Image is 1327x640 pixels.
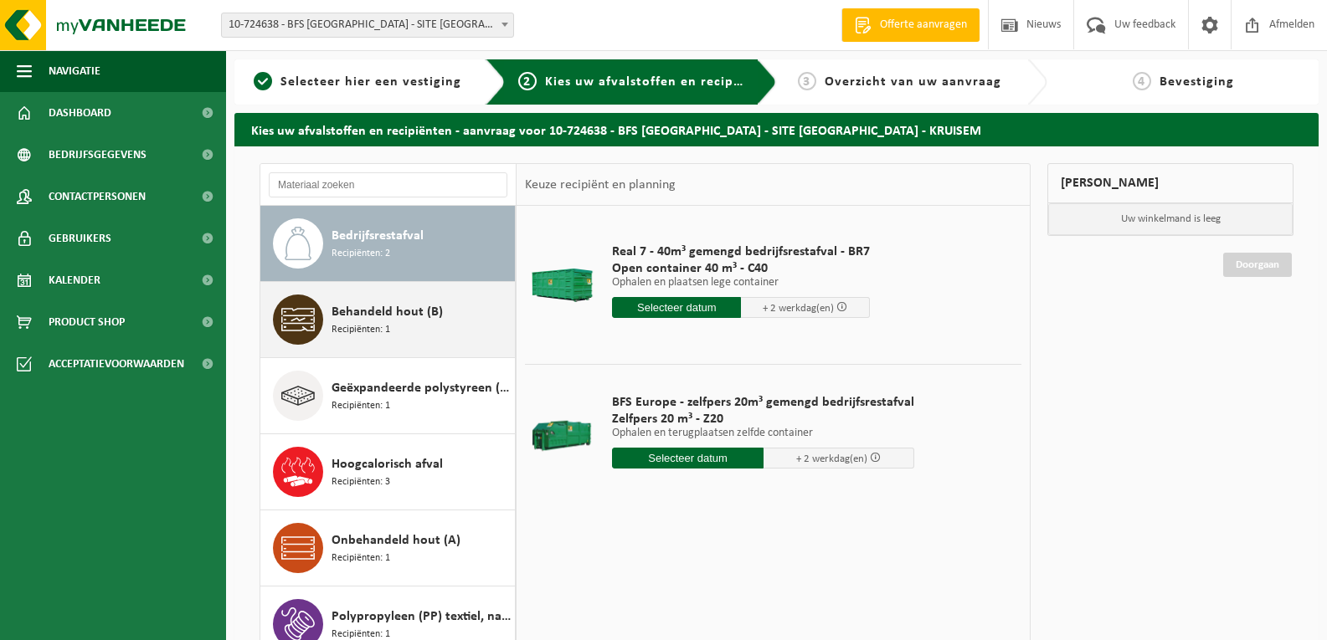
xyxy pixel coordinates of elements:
[332,378,511,398] span: Geëxpandeerde polystyreen (EPS) verpakking (< 1 m² per stuk), recycleerbaar
[332,226,424,246] span: Bedrijfsrestafval
[612,411,914,428] span: Zelfpers 20 m³ - Z20
[876,17,971,33] span: Offerte aanvragen
[796,453,867,464] span: + 2 werkdag(en)
[841,8,980,42] a: Offerte aanvragen
[763,303,834,314] span: + 2 werkdag(en)
[1160,75,1234,89] span: Bevestiging
[517,164,684,206] div: Keuze recipiënt en planning
[1048,203,1293,235] p: Uw winkelmand is leeg
[332,454,443,474] span: Hoogcalorisch afval
[49,259,100,301] span: Kalender
[1223,253,1292,277] a: Doorgaan
[222,13,513,37] span: 10-724638 - BFS EUROPE - SITE KRUISHOUTEM - KRUISEM
[260,510,516,586] button: Onbehandeld hout (A) Recipiënten: 1
[332,474,390,490] span: Recipiënten: 3
[280,75,461,89] span: Selecteer hier een vestiging
[332,398,390,414] span: Recipiënten: 1
[612,448,764,468] input: Selecteer datum
[332,322,390,338] span: Recipiënten: 1
[332,302,443,322] span: Behandeld hout (B)
[49,134,147,176] span: Bedrijfsgegevens
[545,75,775,89] span: Kies uw afvalstoffen en recipiënten
[798,72,816,90] span: 3
[1133,72,1151,90] span: 4
[612,394,914,411] span: BFS Europe - zelfpers 20m³ gemengd bedrijfsrestafval
[332,550,390,566] span: Recipiënten: 1
[612,260,870,277] span: Open container 40 m³ - C40
[612,297,741,318] input: Selecteer datum
[269,172,507,197] input: Materiaal zoeken
[243,72,472,92] a: 1Selecteer hier een vestiging
[260,358,516,434] button: Geëxpandeerde polystyreen (EPS) verpakking (< 1 m² per stuk), recycleerbaar Recipiënten: 1
[49,301,125,343] span: Product Shop
[332,530,460,550] span: Onbehandeld hout (A)
[260,434,516,510] button: Hoogcalorisch afval Recipiënten: 3
[825,75,1001,89] span: Overzicht van uw aanvraag
[260,282,516,358] button: Behandeld hout (B) Recipiënten: 1
[1047,163,1294,203] div: [PERSON_NAME]
[49,343,184,385] span: Acceptatievoorwaarden
[49,218,111,259] span: Gebruikers
[612,428,914,439] p: Ophalen en terugplaatsen zelfde container
[518,72,537,90] span: 2
[221,13,514,38] span: 10-724638 - BFS EUROPE - SITE KRUISHOUTEM - KRUISEM
[49,50,100,92] span: Navigatie
[612,243,870,260] span: Real 7 - 40m³ gemengd bedrijfsrestafval - BR7
[612,277,870,289] p: Ophalen en plaatsen lege container
[234,113,1319,146] h2: Kies uw afvalstoffen en recipiënten - aanvraag voor 10-724638 - BFS [GEOGRAPHIC_DATA] - SITE [GEO...
[49,176,146,218] span: Contactpersonen
[332,607,511,627] span: Polypropyleen (PP) textiel, naaldvilt (vellen / linten)
[260,206,516,282] button: Bedrijfsrestafval Recipiënten: 2
[332,246,390,262] span: Recipiënten: 2
[254,72,272,90] span: 1
[49,92,111,134] span: Dashboard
